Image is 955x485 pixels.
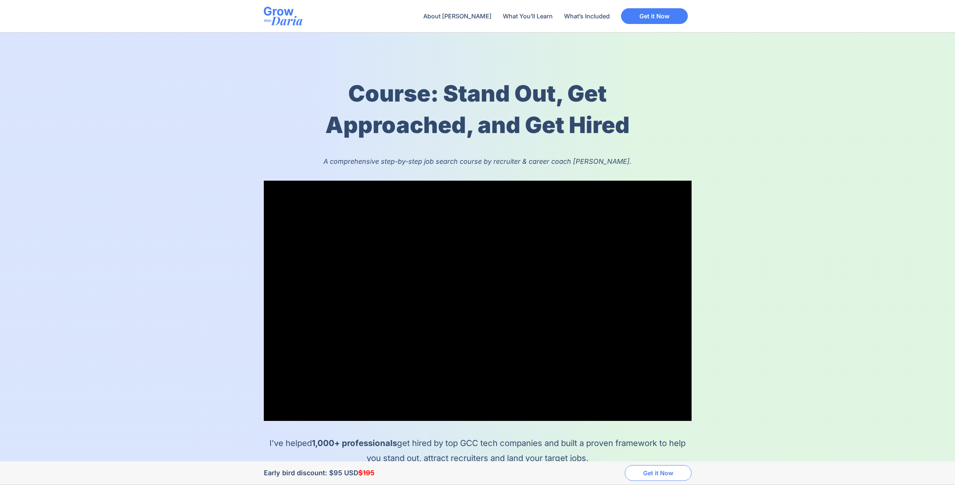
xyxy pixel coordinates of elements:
[621,8,688,24] a: Get it Now
[420,7,614,25] nav: Menu
[420,7,495,25] a: About [PERSON_NAME]
[323,157,632,165] i: A comprehensive step-by-step job search course by recruiter & career coach [PERSON_NAME].
[625,465,692,481] a: Get it Now
[499,7,556,25] a: What You’ll Learn
[639,13,669,19] span: Get it Now
[264,181,692,421] iframe: vimeo Video Player
[269,438,686,463] span: I’ve helped get hired by top GCC tech companies and built a proven framework to help you stand ou...
[312,438,397,448] b: 1,000+ professionals
[301,78,655,141] h1: Course: Stand Out, Get Approached, and Get Hired
[560,7,614,25] a: What’s Included
[264,468,384,478] div: Early bird discount: $95 USD
[643,470,673,476] span: Get it Now
[358,469,374,477] del: $195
